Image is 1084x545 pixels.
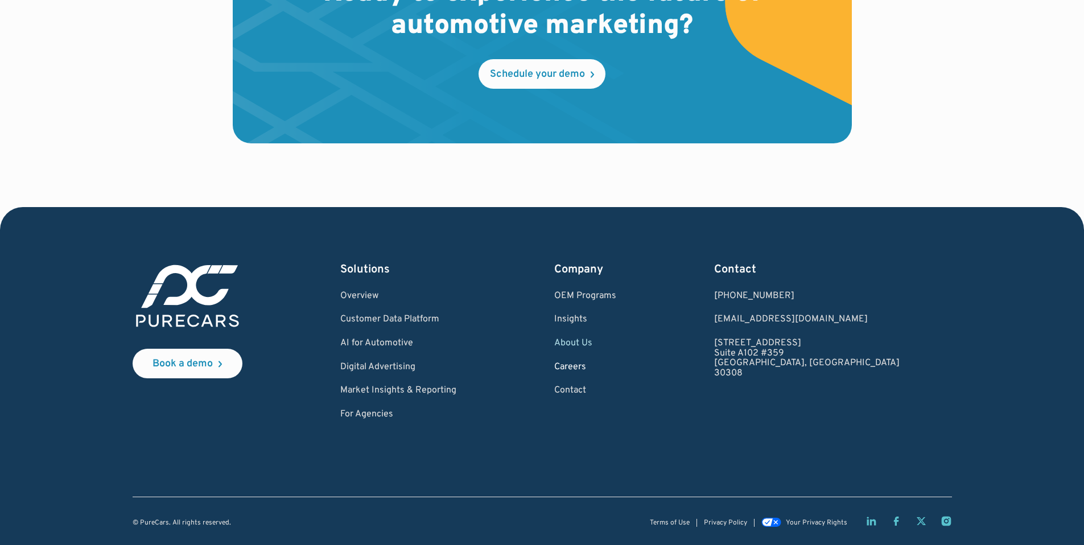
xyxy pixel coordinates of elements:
a: Customer Data Platform [340,315,456,325]
a: Careers [554,362,616,373]
div: Your Privacy Rights [786,519,847,527]
a: Email us [714,315,900,325]
a: Your Privacy Rights [761,519,847,527]
div: © PureCars. All rights reserved. [133,519,231,527]
a: Overview [340,291,456,302]
a: For Agencies [340,410,456,420]
a: Twitter X page [916,515,927,527]
div: Book a demo [152,359,213,369]
a: Digital Advertising [340,362,456,373]
img: purecars logo [133,262,242,331]
a: Schedule your demo [479,59,605,89]
a: Terms of Use [650,519,690,527]
a: Market Insights & Reporting [340,386,456,396]
a: Insights [554,315,616,325]
div: Contact [714,262,900,278]
a: LinkedIn page [865,515,877,527]
a: Contact [554,386,616,396]
a: Facebook page [891,515,902,527]
div: Company [554,262,616,278]
a: Instagram page [941,515,952,527]
a: Privacy Policy [704,519,747,527]
a: About Us [554,338,616,349]
a: Book a demo [133,349,242,378]
div: Solutions [340,262,456,278]
div: [PHONE_NUMBER] [714,291,900,302]
a: [STREET_ADDRESS]Suite A102 #359[GEOGRAPHIC_DATA], [GEOGRAPHIC_DATA]30308 [714,338,900,378]
a: AI for Automotive [340,338,456,349]
div: Schedule your demo [490,69,585,80]
a: OEM Programs [554,291,616,302]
